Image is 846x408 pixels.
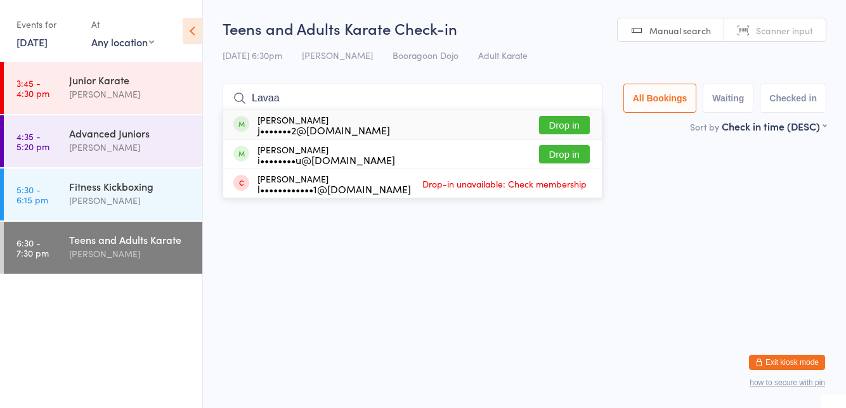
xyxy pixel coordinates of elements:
[302,49,373,61] span: [PERSON_NAME]
[649,24,711,37] span: Manual search
[4,115,202,167] a: 4:35 -5:20 pmAdvanced Juniors[PERSON_NAME]
[257,125,390,135] div: j•••••••2@[DOMAIN_NAME]
[69,87,192,101] div: [PERSON_NAME]
[16,238,49,258] time: 6:30 - 7:30 pm
[69,126,192,140] div: Advanced Juniors
[478,49,528,61] span: Adult Karate
[223,84,602,113] input: Search
[756,24,813,37] span: Scanner input
[69,246,192,261] div: [PERSON_NAME]
[69,73,192,87] div: Junior Karate
[722,119,826,133] div: Check in time (DESC)
[539,145,590,163] button: Drop in
[69,140,192,155] div: [PERSON_NAME]
[703,84,753,113] button: Waiting
[539,116,590,134] button: Drop in
[16,78,49,98] time: 3:45 - 4:30 pm
[690,120,719,133] label: Sort by
[91,14,154,35] div: At
[69,193,192,208] div: [PERSON_NAME]
[16,14,79,35] div: Events for
[4,169,202,220] a: 5:30 -6:15 pmFitness Kickboxing[PERSON_NAME]
[257,184,411,194] div: l••••••••••••1@[DOMAIN_NAME]
[760,84,826,113] button: Checked in
[4,222,202,274] a: 6:30 -7:30 pmTeens and Adults Karate[PERSON_NAME]
[16,131,49,151] time: 4:35 - 5:20 pm
[623,84,697,113] button: All Bookings
[419,174,590,193] span: Drop-in unavailable: Check membership
[750,378,825,387] button: how to secure with pin
[4,62,202,114] a: 3:45 -4:30 pmJunior Karate[PERSON_NAME]
[69,179,192,193] div: Fitness Kickboxing
[223,49,282,61] span: [DATE] 6:30pm
[16,35,48,49] a: [DATE]
[257,155,395,165] div: i••••••••u@[DOMAIN_NAME]
[393,49,459,61] span: Booragoon Dojo
[749,355,825,370] button: Exit kiosk mode
[257,115,390,135] div: [PERSON_NAME]
[257,144,395,165] div: [PERSON_NAME]
[16,184,48,205] time: 5:30 - 6:15 pm
[69,233,192,246] div: Teens and Adults Karate
[223,18,826,39] h2: Teens and Adults Karate Check-in
[91,35,154,49] div: Any location
[257,174,411,194] div: [PERSON_NAME]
